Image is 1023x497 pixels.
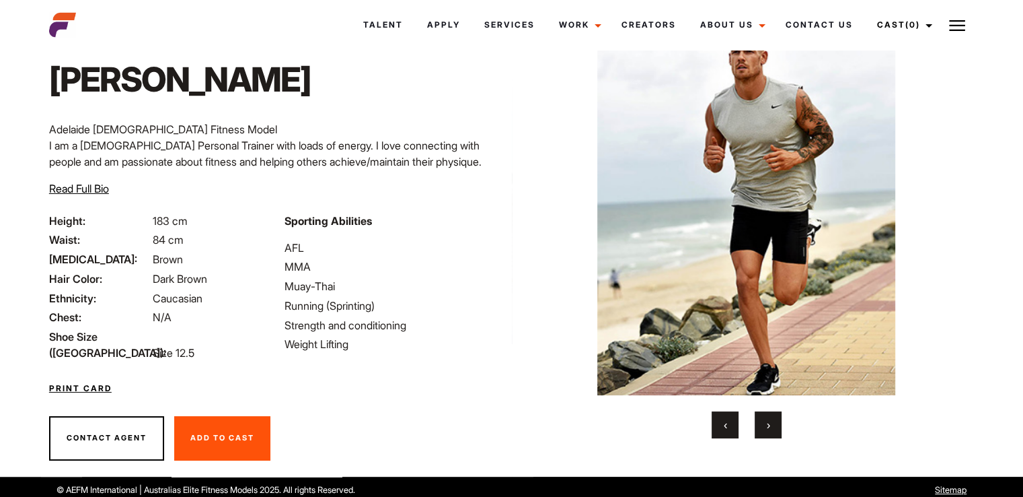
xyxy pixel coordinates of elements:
[174,416,270,461] button: Add To Cast
[49,213,150,229] span: Height:
[949,18,965,34] img: Burger icon
[351,7,415,43] a: Talent
[153,253,183,266] span: Brown
[49,11,76,38] img: cropped-aefm-brand-fav-22-square.png
[865,7,940,43] a: Cast(0)
[49,271,150,287] span: Hair Color:
[49,232,150,248] span: Waist:
[547,7,609,43] a: Work
[190,433,254,442] span: Add To Cast
[49,290,150,306] span: Ethnicity:
[49,180,109,197] button: Read Full Bio
[285,317,504,333] li: Strength and conditioning
[56,484,580,496] p: © AEFM International | Australias Elite Fitness Models 2025. All rights Reserved.
[773,7,865,43] a: Contact Us
[49,59,311,100] h1: [PERSON_NAME]
[543,22,949,395] img: Thomas running on glenelg beach in Adelaide
[285,240,504,256] li: AFL
[153,292,202,305] span: Caucasian
[285,214,372,228] strong: Sporting Abilities
[153,233,184,246] span: 84 cm
[285,298,504,314] li: Running (Sprinting)
[49,121,504,170] p: Adelaide [DEMOGRAPHIC_DATA] Fitness Model I am a [DEMOGRAPHIC_DATA] Personal Trainer with loads o...
[472,7,547,43] a: Services
[767,418,770,432] span: Next
[609,7,688,43] a: Creators
[153,214,188,228] span: 183 cm
[905,20,920,30] span: (0)
[415,7,472,43] a: Apply
[285,278,504,294] li: Muay-Thai
[153,310,172,324] span: N/A
[49,416,164,461] button: Contact Agent
[49,383,112,395] a: Print Card
[153,346,194,360] span: Size 12.5
[724,418,727,432] span: Previous
[935,485,967,495] a: Sitemap
[49,251,150,267] span: [MEDICAL_DATA]:
[49,329,150,361] span: Shoe Size ([GEOGRAPHIC_DATA]):
[285,336,504,352] li: Weight Lifting
[285,259,504,275] li: MMA
[49,309,150,325] span: Chest:
[688,7,773,43] a: About Us
[49,182,109,195] span: Read Full Bio
[153,272,207,286] span: Dark Brown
